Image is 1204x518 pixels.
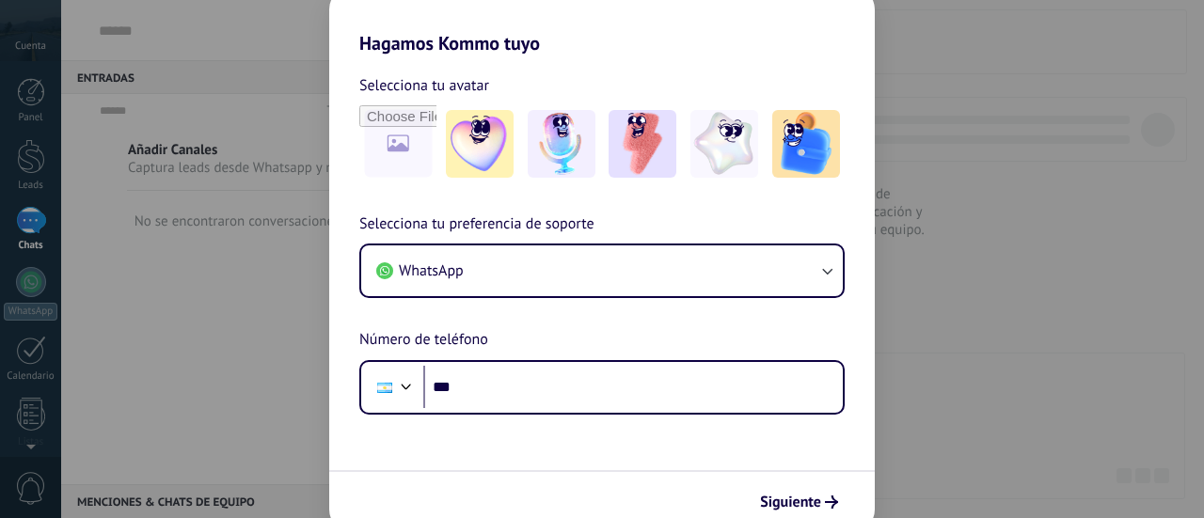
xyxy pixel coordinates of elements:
[367,368,403,407] div: Argentina: + 54
[528,110,595,178] img: -2.jpeg
[752,486,847,518] button: Siguiente
[399,261,464,280] span: WhatsApp
[609,110,676,178] img: -3.jpeg
[446,110,514,178] img: -1.jpeg
[361,245,843,296] button: WhatsApp
[760,495,821,509] span: Siguiente
[359,328,488,353] span: Número de teléfono
[359,212,594,237] span: Selecciona tu preferencia de soporte
[772,110,840,178] img: -5.jpeg
[359,73,489,98] span: Selecciona tu avatar
[690,110,758,178] img: -4.jpeg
